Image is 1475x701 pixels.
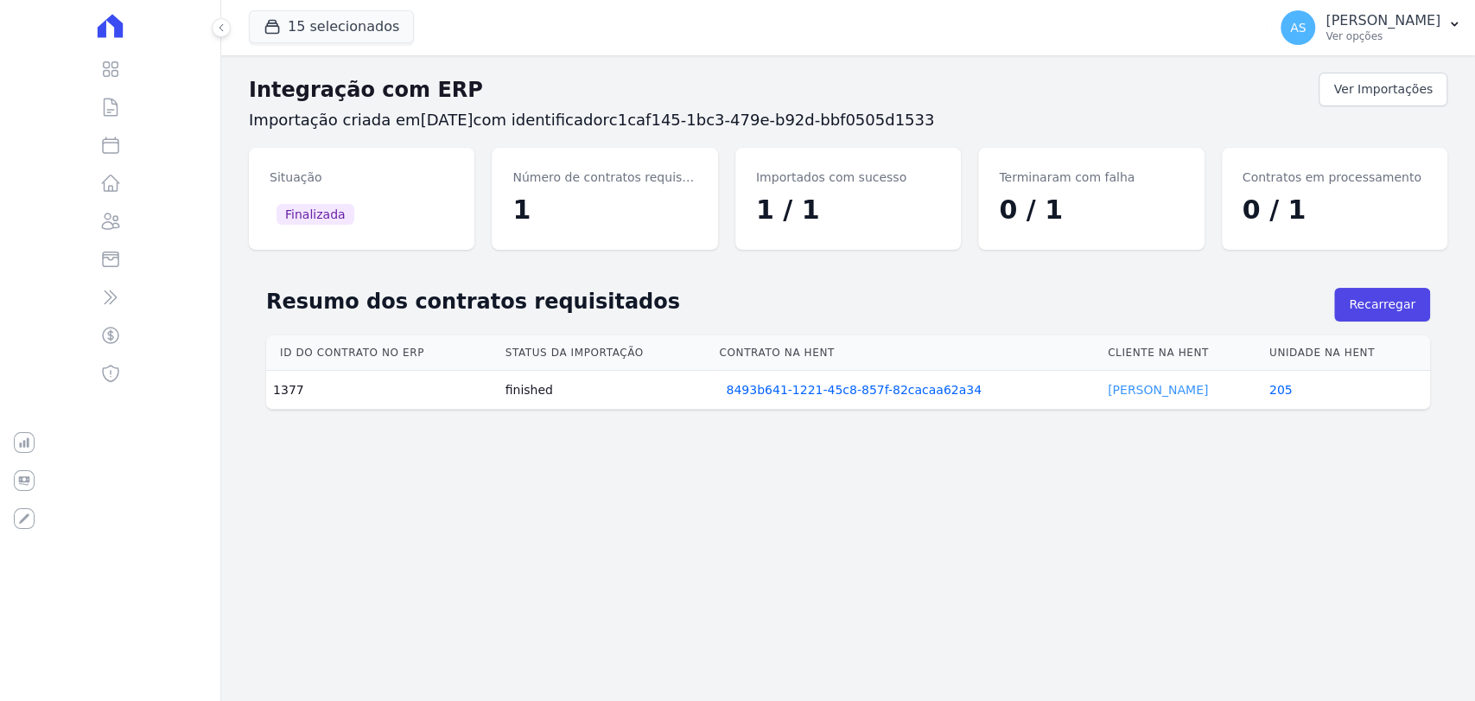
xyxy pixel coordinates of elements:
h2: Integração com ERP [249,74,1319,105]
span: Finalizada [277,204,354,225]
span: AS [1290,22,1306,34]
span: [DATE] [421,111,474,129]
button: AS [PERSON_NAME] Ver opções [1267,3,1475,52]
a: Ver Importações [1319,73,1447,106]
dt: Contratos em processamento [1243,169,1427,187]
dt: Número de contratos requisitados [512,169,696,187]
dd: 0 / 1 [1243,190,1427,229]
span: c1caf145-1bc3-479e-b92d-bbf0505d1533 [609,111,935,129]
h3: Importação criada em com identificador [249,110,1447,131]
p: Ver opções [1326,29,1440,43]
dt: Importados com sucesso [756,169,940,187]
a: 8493b641-1221-45c8-857f-82cacaa62a34 [726,381,982,398]
th: Cliente na Hent [1101,335,1262,371]
th: Id do contrato no ERP [266,335,499,371]
dd: 1 [512,190,696,229]
dt: Situação [270,169,454,187]
dd: 1 / 1 [756,190,940,229]
td: finished [499,371,713,410]
button: 15 selecionados [249,10,414,43]
p: [PERSON_NAME] [1326,12,1440,29]
th: Status da importação [499,335,713,371]
dt: Terminaram com falha [999,169,1183,187]
h2: Resumo dos contratos requisitados [266,286,1334,317]
td: 1377 [266,371,499,410]
a: 205 [1269,383,1293,397]
a: [PERSON_NAME] [1108,383,1208,397]
button: Recarregar [1334,288,1430,322]
th: Contrato na Hent [712,335,1100,371]
th: Unidade na Hent [1262,335,1430,371]
dd: 0 / 1 [999,190,1183,229]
